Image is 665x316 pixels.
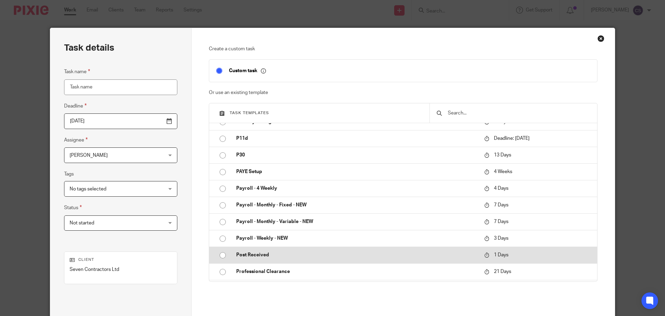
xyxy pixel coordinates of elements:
span: 4 Weeks [494,169,512,174]
label: Deadline [64,102,87,110]
span: 13 Days [494,153,511,157]
span: 4 Days [494,186,508,191]
span: Not started [70,221,94,225]
span: 1 Days [494,253,508,257]
div: Close this dialog window [597,35,604,42]
p: Payroll - Monthly - Variable - NEW [236,218,477,225]
label: Task name [64,68,90,76]
span: Deadline: [DATE] [494,136,530,141]
span: [PERSON_NAME] [70,153,108,158]
p: Client [70,257,172,263]
label: Status [64,204,82,212]
span: 7 Days [494,203,508,207]
p: Custom task [229,68,266,74]
label: Assignee [64,136,88,144]
p: Payroll - 4 Weekly [236,185,477,192]
span: 21 Days [494,269,511,274]
span: 7 Days [494,219,508,224]
span: Task templates [230,111,269,115]
p: Professional Clearance [236,268,477,275]
p: Payroll - Monthly - Fixed - NEW [236,202,477,208]
h2: Task details [64,42,114,54]
p: P11d [236,135,477,142]
p: P30 [236,152,477,159]
span: No tags selected [70,187,106,191]
p: Payroll - Weekly - NEW [236,235,477,242]
p: Or use an existing template [209,89,598,96]
span: 3 Days [494,236,508,241]
input: Task name [64,79,177,95]
p: PAYE Setup [236,168,477,175]
p: Seven Contractors Ltd [70,266,172,273]
p: Post Received [236,251,477,258]
input: Pick a date [64,113,177,129]
label: Tags [64,171,74,178]
input: Search... [447,109,590,117]
p: Create a custom task [209,45,598,52]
